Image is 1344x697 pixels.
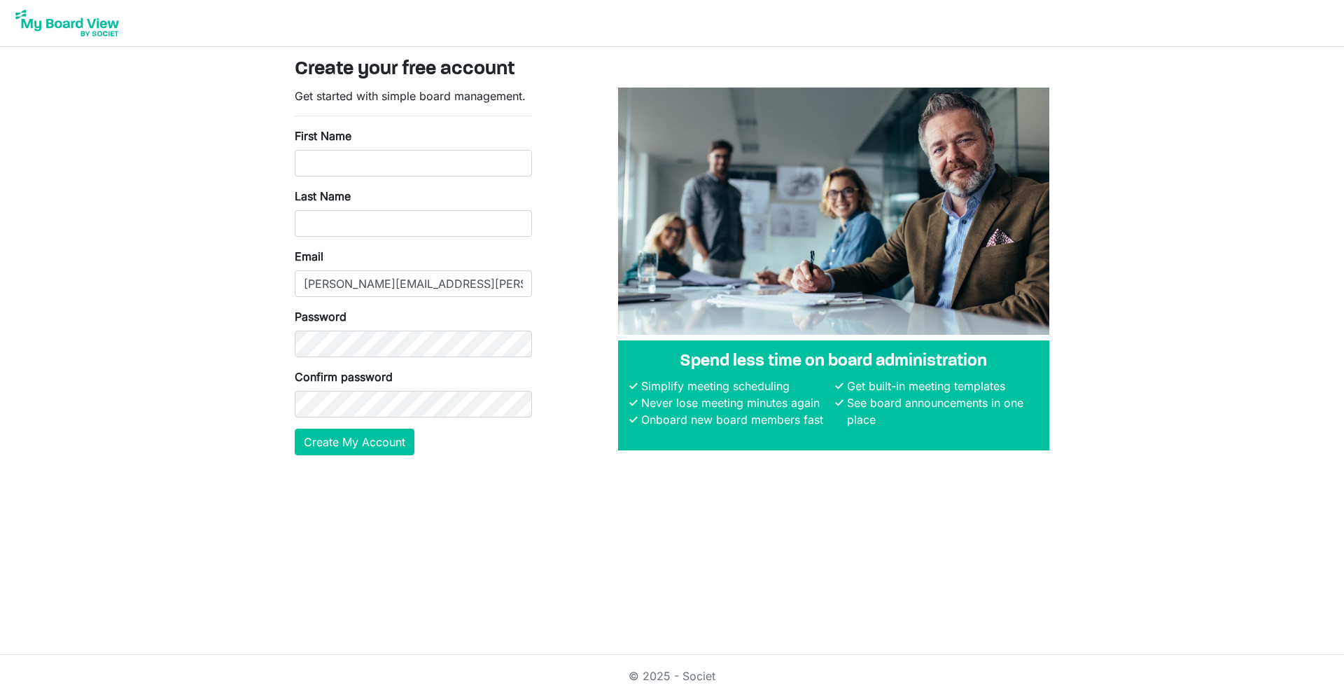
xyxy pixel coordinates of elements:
button: Create My Account [295,429,414,455]
li: Onboard new board members fast [638,411,832,428]
img: My Board View Logo [11,6,123,41]
label: Password [295,308,346,325]
a: © 2025 - Societ [629,669,715,683]
li: Never lose meeting minutes again [638,394,832,411]
span: Get started with simple board management. [295,89,526,103]
label: Last Name [295,188,351,205]
img: A photograph of board members sitting at a table [618,88,1049,335]
label: First Name [295,127,351,144]
li: See board announcements in one place [843,394,1038,428]
li: Simplify meeting scheduling [638,378,832,394]
label: Confirm password [295,368,393,385]
label: Email [295,248,323,265]
li: Get built-in meeting templates [843,378,1038,394]
h4: Spend less time on board administration [629,352,1038,372]
h3: Create your free account [295,58,1049,82]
